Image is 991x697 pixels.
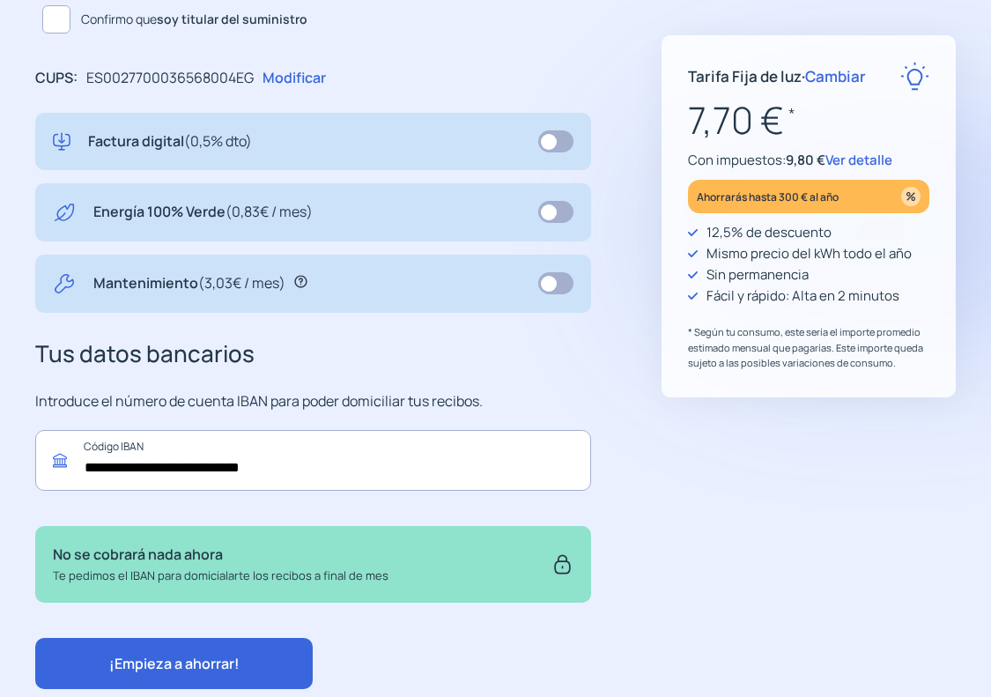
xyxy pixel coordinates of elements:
[706,222,832,243] p: 12,5% de descuento
[53,544,388,567] p: No se cobrará nada ahora
[226,202,313,221] span: (0,83€ / mes)
[825,151,892,169] span: Ver detalle
[35,336,591,373] h3: Tus datos bancarios
[198,273,285,293] span: (3,03€ / mes)
[706,243,912,264] p: Mismo precio del kWh todo el año
[688,64,866,88] p: Tarifa Fija de luz ·
[35,638,313,689] button: ¡Empieza a ahorrar!
[93,201,313,224] p: Energía 100% Verde
[109,654,240,673] span: ¡Empieza a ahorrar!
[786,151,825,169] span: 9,80 €
[706,264,809,285] p: Sin permanencia
[53,272,76,295] img: tool.svg
[697,187,839,207] p: Ahorrarás hasta 300 € al año
[688,324,929,371] p: * Según tu consumo, este sería el importe promedio estimado mensual que pagarías. Este importe qu...
[688,91,929,150] p: 7,70 €
[706,285,899,307] p: Fácil y rápido: Alta en 2 minutos
[53,201,76,224] img: energy-green.svg
[900,62,929,91] img: rate-E.svg
[263,67,326,90] p: Modificar
[86,67,254,90] p: ES0027700036568004EG
[551,544,573,584] img: secure.svg
[81,10,307,29] span: Confirmo que
[88,130,252,153] p: Factura digital
[35,67,78,90] p: CUPS:
[901,187,921,206] img: percentage_icon.svg
[93,272,285,295] p: Mantenimiento
[688,150,929,171] p: Con impuestos:
[805,66,866,86] span: Cambiar
[53,567,388,585] p: Te pedimos el IBAN para domicialarte los recibos a final de mes
[35,390,591,413] p: Introduce el número de cuenta IBAN para poder domiciliar tus recibos.
[53,130,70,153] img: digital-invoice.svg
[157,11,307,27] b: soy titular del suministro
[184,131,252,151] span: (0,5% dto)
